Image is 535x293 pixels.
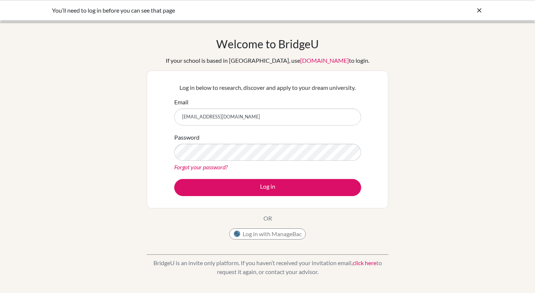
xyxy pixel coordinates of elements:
p: BridgeU is an invite only platform. If you haven’t received your invitation email, to request it ... [147,258,388,276]
p: Log in below to research, discover and apply to your dream university. [174,83,361,92]
a: [DOMAIN_NAME] [300,57,349,64]
a: Forgot your password? [174,163,228,170]
div: If your school is based in [GEOGRAPHIC_DATA], use to login. [166,56,369,65]
div: You’ll need to log in before you can see that page [52,6,372,15]
p: OR [263,214,272,223]
button: Log in [174,179,361,196]
h1: Welcome to BridgeU [216,37,319,51]
label: Email [174,98,188,107]
a: click here [353,259,376,266]
button: Log in with ManageBac [229,228,306,240]
label: Password [174,133,200,142]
